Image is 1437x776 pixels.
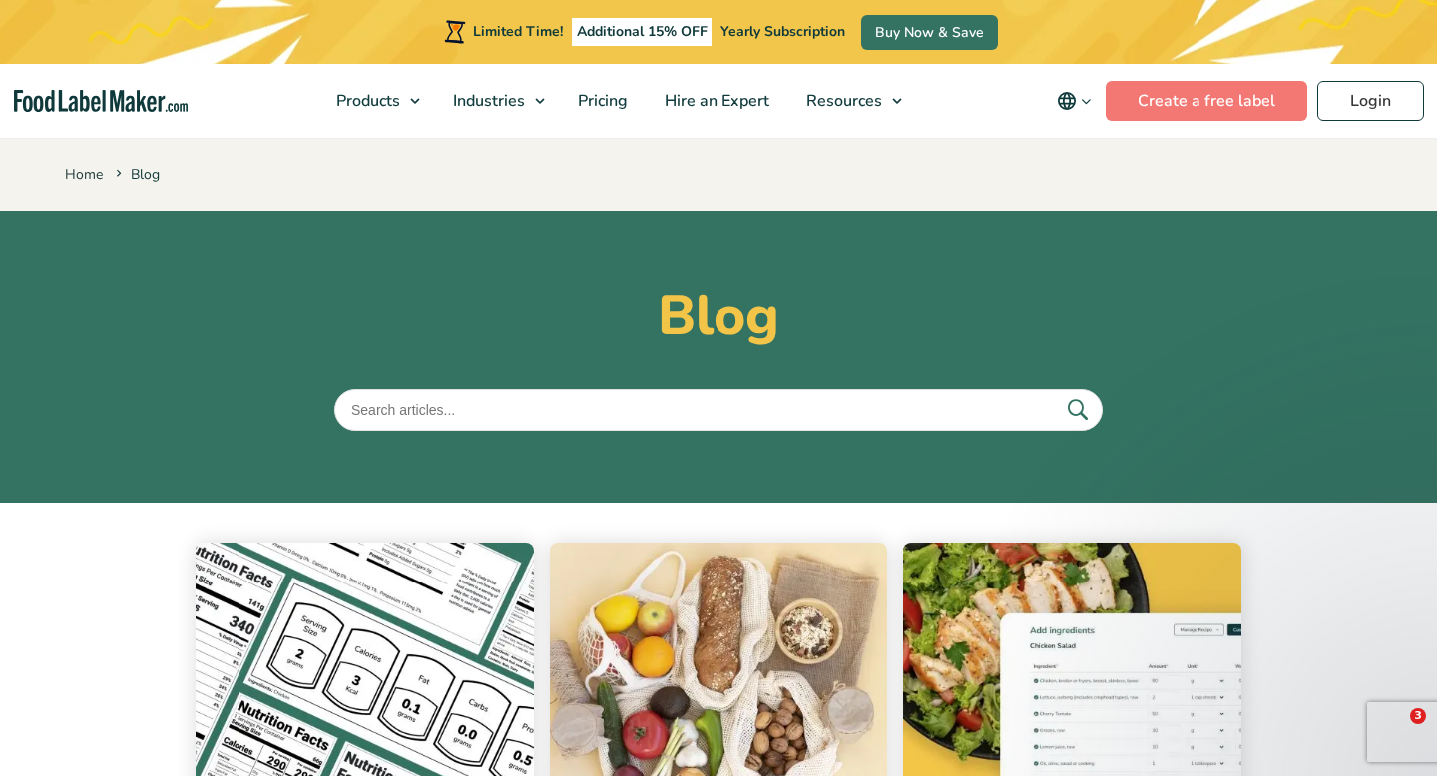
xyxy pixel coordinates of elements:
[788,64,912,138] a: Resources
[473,22,563,41] span: Limited Time!
[65,165,103,184] a: Home
[334,389,1103,431] input: Search articles...
[720,22,845,41] span: Yearly Subscription
[647,64,783,138] a: Hire an Expert
[447,90,527,112] span: Industries
[65,283,1372,349] h1: Blog
[572,18,713,46] span: Additional 15% OFF
[1106,81,1307,121] a: Create a free label
[1410,708,1426,724] span: 3
[572,90,630,112] span: Pricing
[330,90,402,112] span: Products
[1369,708,1417,756] iframe: Intercom live chat
[1317,81,1424,121] a: Login
[560,64,642,138] a: Pricing
[800,90,884,112] span: Resources
[435,64,555,138] a: Industries
[318,64,430,138] a: Products
[861,15,998,50] a: Buy Now & Save
[659,90,771,112] span: Hire an Expert
[112,165,160,184] span: Blog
